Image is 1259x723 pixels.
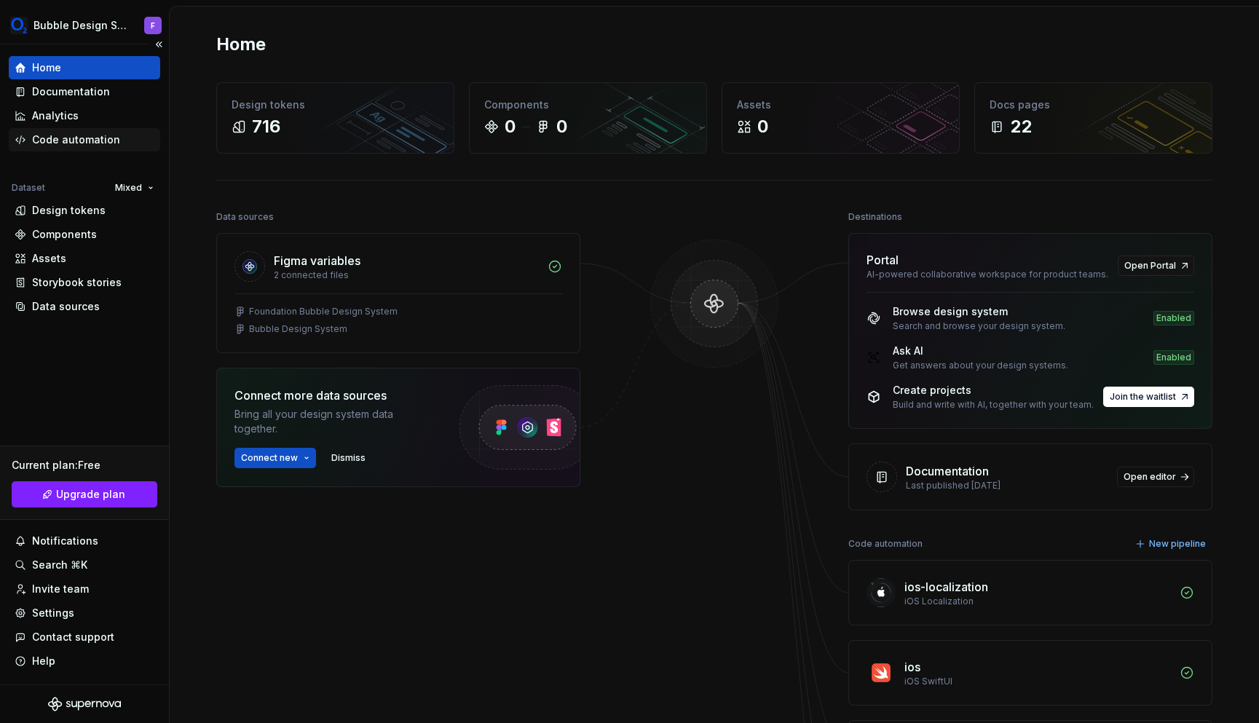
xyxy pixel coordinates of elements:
[274,269,539,281] div: 2 connected files
[9,601,160,625] a: Settings
[867,269,1109,280] div: AI-powered collaborative workspace for product teams.
[249,323,347,335] div: Bubble Design System
[252,115,280,138] div: 716
[990,98,1197,112] div: Docs pages
[9,128,160,151] a: Code automation
[1124,260,1176,272] span: Open Portal
[274,252,360,269] div: Figma variables
[149,34,169,55] button: Collapse sidebar
[757,115,768,138] div: 0
[9,223,160,246] a: Components
[893,399,1094,411] div: Build and write with AI, together with your team.
[9,247,160,270] a: Assets
[325,448,372,468] button: Dismiss
[56,487,125,502] span: Upgrade plan
[12,182,45,194] div: Dataset
[893,383,1094,398] div: Create projects
[10,17,28,34] img: 1a847f6c-1245-4c66-adf2-ab3a177fc91e.png
[32,275,122,290] div: Storybook stories
[974,82,1212,154] a: Docs pages22
[234,387,431,404] div: Connect more data sources
[12,481,157,507] button: Upgrade plan
[32,630,114,644] div: Contact support
[848,207,902,227] div: Destinations
[9,625,160,649] button: Contact support
[1131,534,1212,554] button: New pipeline
[1117,467,1194,487] a: Open editor
[48,697,121,711] svg: Supernova Logo
[33,18,127,33] div: Bubble Design System
[32,582,89,596] div: Invite team
[904,578,988,596] div: ios-localization
[1124,471,1176,483] span: Open editor
[32,203,106,218] div: Design tokens
[32,227,97,242] div: Components
[893,304,1065,319] div: Browse design system
[216,207,274,227] div: Data sources
[906,480,1108,491] div: Last published [DATE]
[1153,311,1194,325] div: Enabled
[151,20,155,31] div: F
[241,452,298,464] span: Connect new
[867,251,899,269] div: Portal
[32,558,87,572] div: Search ⌘K
[32,299,100,314] div: Data sources
[505,115,516,138] div: 0
[1103,387,1194,407] button: Join the waitlist
[556,115,567,138] div: 0
[9,80,160,103] a: Documentation
[331,452,366,464] span: Dismiss
[108,178,160,198] button: Mixed
[722,82,960,154] a: Assets0
[32,108,79,123] div: Analytics
[216,233,580,353] a: Figma variables2 connected filesFoundation Bubble Design SystemBubble Design System
[906,462,989,480] div: Documentation
[9,56,160,79] a: Home
[9,271,160,294] a: Storybook stories
[216,33,266,56] h2: Home
[9,649,160,673] button: Help
[1110,391,1176,403] span: Join the waitlist
[893,344,1068,358] div: Ask AI
[3,9,166,41] button: Bubble Design SystemF
[893,360,1068,371] div: Get answers about your design systems.
[484,98,692,112] div: Components
[234,448,316,468] button: Connect new
[232,98,439,112] div: Design tokens
[9,553,160,577] button: Search ⌘K
[9,295,160,318] a: Data sources
[1149,538,1206,550] span: New pipeline
[904,596,1171,607] div: iOS Localization
[32,133,120,147] div: Code automation
[249,306,398,317] div: Foundation Bubble Design System
[216,82,454,154] a: Design tokens716
[9,199,160,222] a: Design tokens
[904,676,1171,687] div: iOS SwiftUI
[1010,115,1032,138] div: 22
[32,654,55,668] div: Help
[32,251,66,266] div: Assets
[9,104,160,127] a: Analytics
[32,60,61,75] div: Home
[32,84,110,99] div: Documentation
[893,320,1065,332] div: Search and browse your design system.
[115,182,142,194] span: Mixed
[1153,350,1194,365] div: Enabled
[32,534,98,548] div: Notifications
[12,458,157,473] div: Current plan : Free
[9,577,160,601] a: Invite team
[904,658,920,676] div: ios
[848,534,923,554] div: Code automation
[234,407,431,436] div: Bring all your design system data together.
[32,606,74,620] div: Settings
[737,98,944,112] div: Assets
[469,82,707,154] a: Components00
[9,529,160,553] button: Notifications
[1118,256,1194,276] a: Open Portal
